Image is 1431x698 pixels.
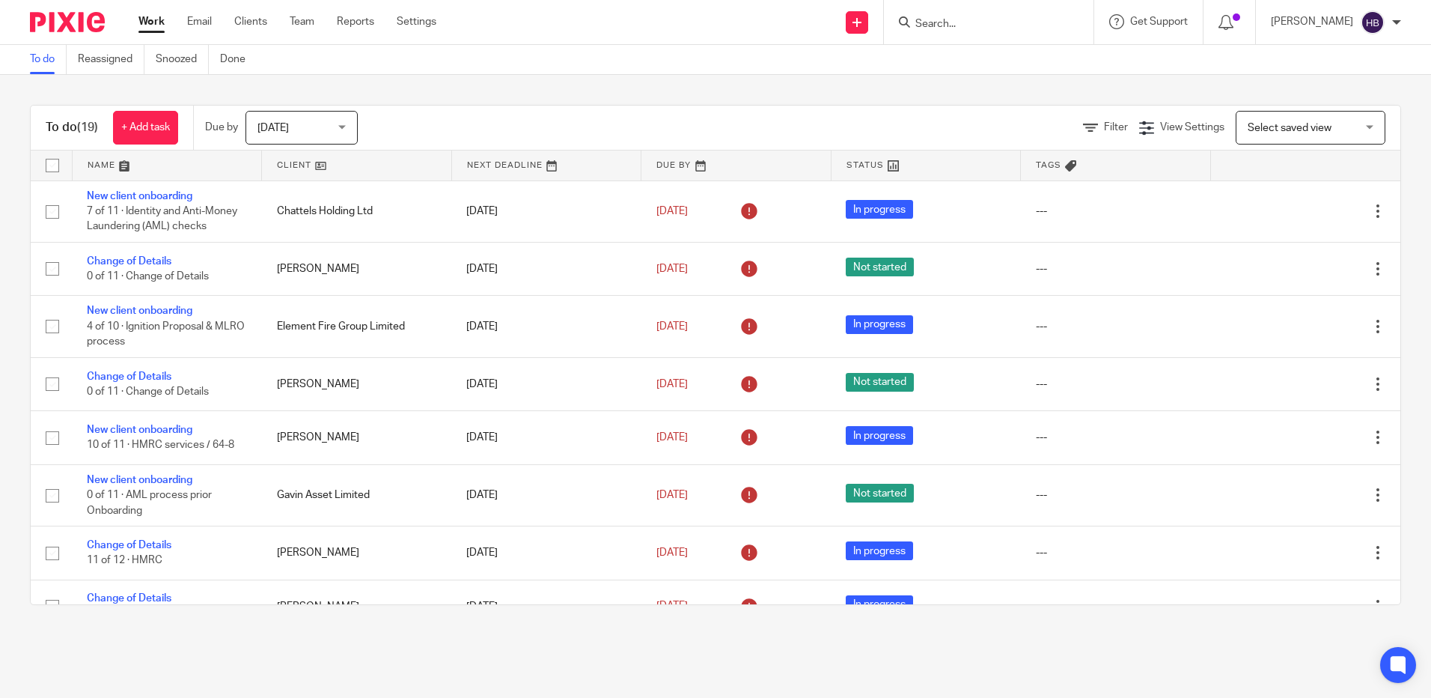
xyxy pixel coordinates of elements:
h1: To do [46,120,98,136]
td: [DATE] [451,580,641,633]
td: [DATE] [451,411,641,464]
span: Not started [846,484,914,503]
td: Element Fire Group Limited [262,296,452,357]
span: In progress [846,200,913,219]
a: Change of Details [87,371,171,382]
p: [PERSON_NAME] [1271,14,1353,29]
td: [DATE] [451,526,641,580]
a: To do [30,45,67,74]
span: (19) [77,121,98,133]
span: [DATE] [656,264,688,274]
span: In progress [846,595,913,614]
td: Gavin Asset Limited [262,464,452,526]
div: --- [1036,599,1196,614]
span: [DATE] [656,601,688,612]
div: --- [1036,430,1196,445]
span: 4 of 10 · Ignition Proposal & MLRO process [87,321,245,348]
div: --- [1036,261,1196,276]
span: [DATE] [656,206,688,216]
td: [PERSON_NAME] [262,580,452,633]
a: Clients [234,14,267,29]
td: [PERSON_NAME] [262,242,452,295]
span: In progress [846,541,913,560]
td: [DATE] [451,296,641,357]
span: In progress [846,426,913,445]
span: Select saved view [1248,123,1331,133]
td: [DATE] [451,180,641,242]
span: 0 of 11 · Change of Details [87,271,209,282]
a: New client onboarding [87,191,192,201]
td: [DATE] [451,464,641,526]
a: Change of Details [87,256,171,267]
span: 10 of 11 · HMRC services / 64-8 [87,440,234,451]
td: [PERSON_NAME] [262,526,452,580]
span: 0 of 11 · AML process prior Onboarding [87,490,212,516]
div: --- [1036,545,1196,560]
span: 7 of 11 · Identity and Anti-Money Laundering (AML) checks [87,206,237,232]
a: Change of Details [87,540,171,550]
a: Email [187,14,212,29]
a: Reports [337,14,374,29]
span: Tags [1036,161,1061,169]
span: Get Support [1130,16,1188,27]
td: Chattels Holding Ltd [262,180,452,242]
div: --- [1036,488,1196,503]
div: --- [1036,204,1196,219]
a: Work [138,14,165,29]
span: In progress [846,315,913,334]
p: Due by [205,120,238,135]
span: [DATE] [257,123,289,133]
a: Snoozed [156,45,209,74]
a: Team [290,14,314,29]
td: [DATE] [451,242,641,295]
img: svg%3E [1361,10,1385,34]
a: Settings [397,14,436,29]
span: [DATE] [656,379,688,389]
a: Done [220,45,257,74]
span: Filter [1104,122,1128,133]
img: Pixie [30,12,105,32]
span: [DATE] [656,321,688,332]
input: Search [914,18,1049,31]
span: [DATE] [656,432,688,443]
span: 11 of 12 · HMRC [87,556,162,566]
a: New client onboarding [87,306,192,316]
td: [PERSON_NAME] [262,357,452,410]
a: Reassigned [78,45,144,74]
span: 0 of 11 · Change of Details [87,386,209,397]
span: [DATE] [656,490,688,500]
div: --- [1036,319,1196,334]
a: New client onboarding [87,475,192,485]
span: View Settings [1160,122,1224,133]
a: Change of Details [87,593,171,604]
span: Not started [846,258,914,276]
td: [DATE] [451,357,641,410]
a: New client onboarding [87,425,192,435]
span: [DATE] [656,547,688,558]
span: Not started [846,373,914,392]
td: [PERSON_NAME] [262,411,452,464]
div: --- [1036,377,1196,392]
a: + Add task [113,111,178,145]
